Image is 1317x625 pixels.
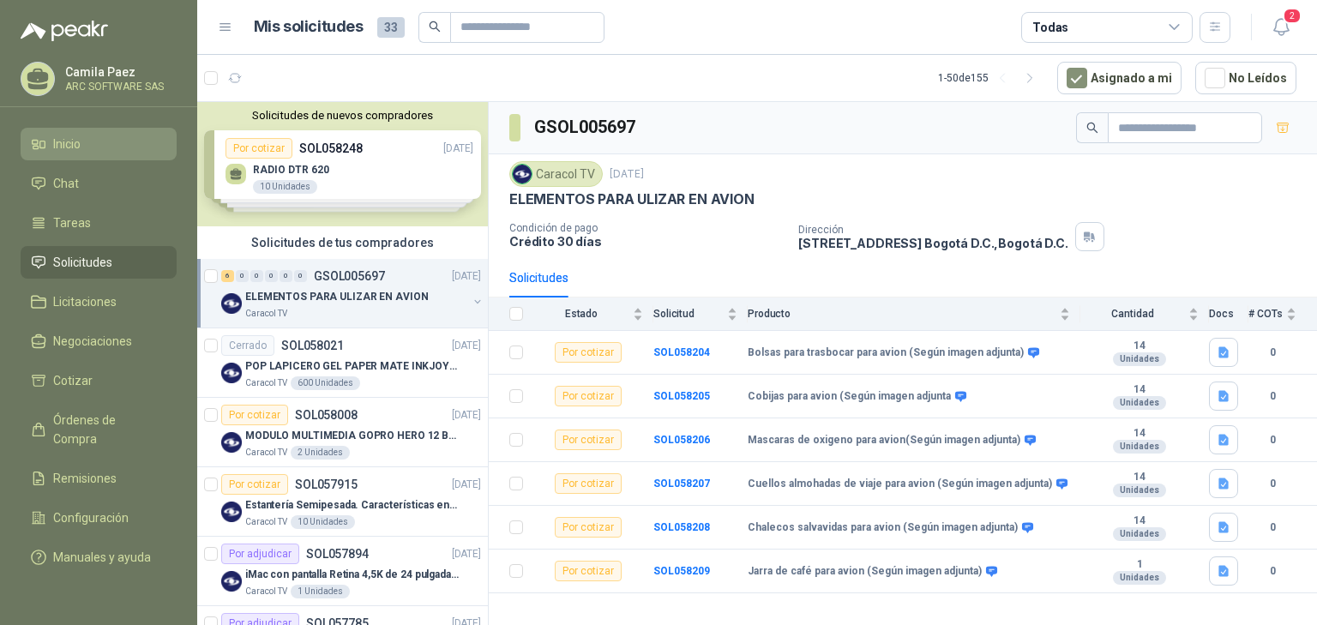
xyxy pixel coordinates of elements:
h1: Mis solicitudes [254,15,364,39]
span: search [1086,122,1098,134]
span: Órdenes de Compra [53,411,160,448]
span: Tareas [53,213,91,232]
div: Por cotizar [555,386,622,406]
span: Cotizar [53,371,93,390]
a: SOL058208 [653,521,710,533]
div: 2 Unidades [291,446,350,460]
p: Crédito 30 días [509,234,785,249]
span: # COTs [1248,308,1283,320]
img: Company Logo [221,293,242,314]
p: [DATE] [452,546,481,562]
p: ELEMENTOS PARA ULIZAR EN AVION [245,289,428,305]
div: Solicitudes de tus compradores [197,226,488,259]
b: 14 [1080,427,1199,441]
div: Caracol TV [509,161,603,187]
div: Unidades [1113,527,1166,541]
div: Por cotizar [555,342,622,363]
img: Company Logo [221,432,242,453]
a: 6 0 0 0 0 0 GSOL005697[DATE] Company LogoELEMENTOS PARA ULIZAR EN AVIONCaracol TV [221,266,484,321]
div: Unidades [1113,396,1166,410]
div: 10 Unidades [291,515,355,529]
div: Por cotizar [221,405,288,425]
b: Chalecos salvavidas para avion (Según imagen adjunta) [748,521,1018,535]
b: 0 [1248,388,1296,405]
th: Estado [533,297,653,331]
a: Configuración [21,502,177,534]
button: Solicitudes de nuevos compradores [204,109,481,122]
h3: GSOL005697 [534,114,638,141]
button: No Leídos [1195,62,1296,94]
p: Camila Paez [65,66,172,78]
div: 0 [280,270,292,282]
div: 6 [221,270,234,282]
div: 0 [250,270,263,282]
b: Jarra de café para avion (Según imagen adjunta) [748,565,982,579]
b: 0 [1248,476,1296,492]
img: Company Logo [221,571,242,592]
a: Licitaciones [21,285,177,318]
b: SOL058205 [653,390,710,402]
b: 14 [1080,471,1199,484]
p: [DATE] [452,338,481,354]
p: [DATE] [452,407,481,424]
th: Docs [1209,297,1248,331]
a: Negociaciones [21,325,177,358]
span: Configuración [53,508,129,527]
div: Por cotizar [555,473,622,494]
a: SOL058209 [653,565,710,577]
a: SOL058204 [653,346,710,358]
p: MODULO MULTIMEDIA GOPRO HERO 12 BLACK [245,428,459,444]
p: Estantería Semipesada. Características en el adjunto [245,497,459,514]
div: 1 - 50 de 155 [938,64,1043,92]
p: SOL058021 [281,340,344,352]
div: Por adjudicar [221,544,299,564]
a: SOL058207 [653,478,710,490]
span: Producto [748,308,1056,320]
b: 1 [1080,558,1199,572]
b: 14 [1080,514,1199,528]
div: 0 [294,270,307,282]
b: 0 [1248,432,1296,448]
div: Por cotizar [555,430,622,450]
img: Company Logo [221,363,242,383]
b: 0 [1248,345,1296,361]
div: Unidades [1113,484,1166,497]
b: Bolsas para trasbocar para avion (Según imagen adjunta) [748,346,1024,360]
p: ELEMENTOS PARA ULIZAR EN AVION [509,190,755,208]
div: 1 Unidades [291,585,350,598]
span: Cantidad [1080,308,1185,320]
p: GSOL005697 [314,270,385,282]
p: Condición de pago [509,222,785,234]
b: Mascaras de oxigeno para avion(Según imagen adjunta) [748,434,1020,448]
p: [DATE] [610,166,644,183]
p: iMac con pantalla Retina 4,5K de 24 pulgadas M4 [245,567,459,583]
p: Caracol TV [245,376,287,390]
p: Caracol TV [245,446,287,460]
b: Cobijas para avion (Según imagen adjunta [748,390,951,404]
a: Por cotizarSOL058008[DATE] Company LogoMODULO MULTIMEDIA GOPRO HERO 12 BLACKCaracol TV2 Unidades [197,398,488,467]
b: 0 [1248,520,1296,536]
span: Licitaciones [53,292,117,311]
button: Asignado a mi [1057,62,1182,94]
a: Inicio [21,128,177,160]
p: SOL057894 [306,548,369,560]
div: Por cotizar [221,474,288,495]
img: Company Logo [513,165,532,183]
div: 600 Unidades [291,376,360,390]
span: Negociaciones [53,332,132,351]
a: Manuales y ayuda [21,541,177,574]
a: Por adjudicarSOL057894[DATE] Company LogoiMac con pantalla Retina 4,5K de 24 pulgadas M4Caracol T... [197,537,488,606]
th: # COTs [1248,297,1317,331]
a: Cotizar [21,364,177,397]
span: search [429,21,441,33]
span: Inicio [53,135,81,153]
th: Solicitud [653,297,748,331]
button: 2 [1266,12,1296,43]
a: Por cotizarSOL057915[DATE] Company LogoEstantería Semipesada. Características en el adjuntoCaraco... [197,467,488,537]
p: SOL057915 [295,478,358,490]
a: SOL058206 [653,434,710,446]
p: SOL058008 [295,409,358,421]
img: Logo peakr [21,21,108,41]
